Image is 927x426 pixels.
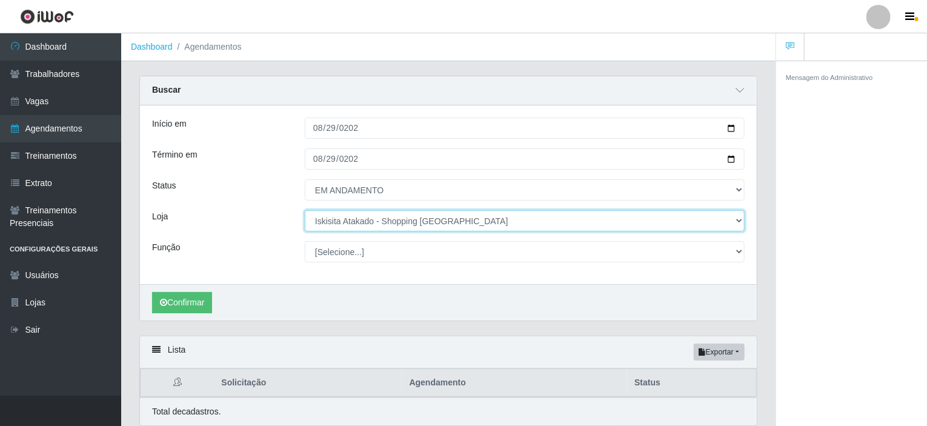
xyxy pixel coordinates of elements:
strong: Buscar [152,85,181,95]
button: Exportar [694,344,745,361]
label: Loja [152,210,168,223]
th: Solicitação [214,369,402,398]
input: 00/00/0000 [305,148,745,170]
label: Início em [152,118,187,130]
li: Agendamentos [173,41,242,53]
button: Confirmar [152,292,212,313]
img: CoreUI Logo [20,9,74,24]
th: Status [627,369,756,398]
small: Mensagem do Administrativo [786,74,873,81]
p: Total de cadastros. [152,405,221,418]
div: Lista [140,336,757,368]
input: 00/00/0000 [305,118,745,139]
nav: breadcrumb [121,33,776,61]
a: Dashboard [131,42,173,52]
label: Status [152,179,176,192]
label: Função [152,241,181,254]
th: Agendamento [402,369,628,398]
label: Término em [152,148,198,161]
